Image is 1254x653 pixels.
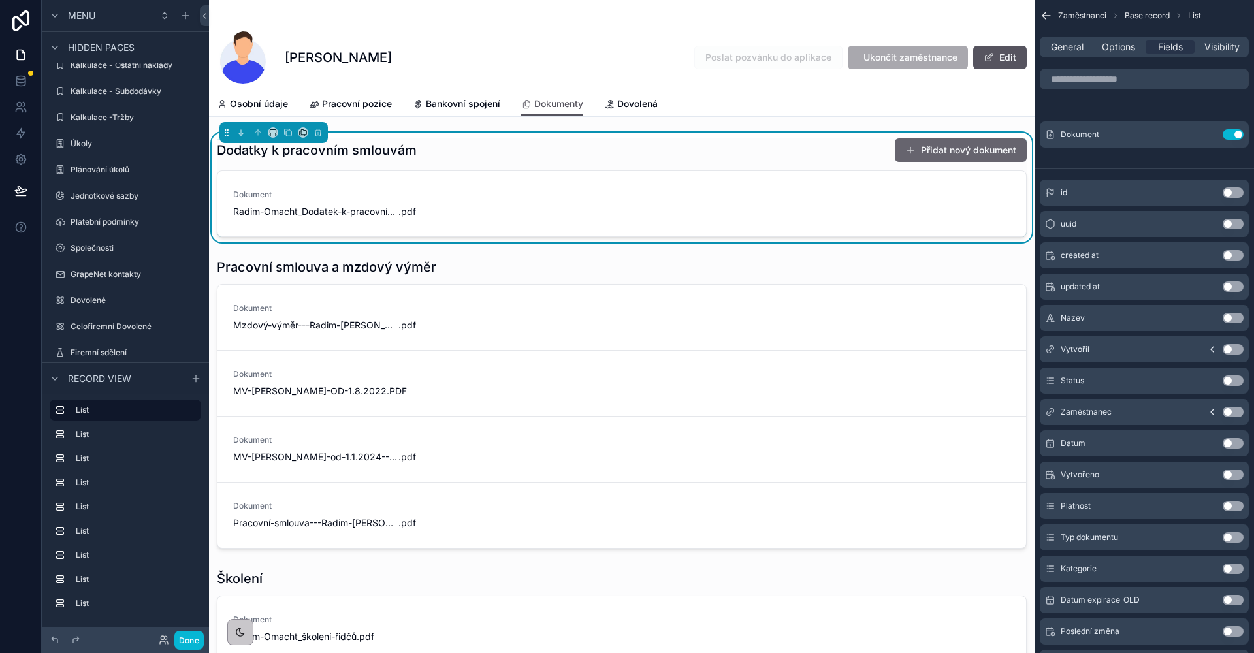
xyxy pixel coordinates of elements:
[1061,129,1099,140] span: Dokument
[398,205,416,218] span: .pdf
[521,92,583,117] a: Dokumenty
[174,631,204,650] button: Done
[973,46,1027,69] button: Edit
[230,97,288,110] span: Osobní údaje
[1061,187,1067,198] span: id
[50,81,201,102] a: Kalkulace - Subdodávky
[1061,595,1140,605] span: Datum expirace_OLD
[1061,281,1100,292] span: updated at
[309,92,392,118] a: Pracovní pozice
[71,86,199,97] label: Kalkulace - Subdodávky
[76,405,191,415] label: List
[233,189,416,200] span: Dokument
[1102,40,1135,54] span: Options
[217,171,1026,236] a: DokumentRadim-Omacht_Dodatek-k-pracovní-smlouvě-1.pdf
[76,574,196,584] label: List
[534,97,583,110] span: Dokumenty
[1061,344,1089,355] span: Vytvořil
[1188,10,1201,21] span: List
[50,212,201,232] a: Platební podmínky
[233,205,398,218] span: Radim-Omacht_Dodatek-k-pracovní-smlouvě-1
[71,191,199,201] label: Jednotkové sazby
[71,165,199,175] label: Plánování úkolů
[76,526,196,536] label: List
[1125,10,1170,21] span: Base record
[217,141,417,159] h1: Dodatky k pracovním smlouvám
[1061,313,1085,323] span: Název
[71,112,199,123] label: Kalkulace -Tržby
[1061,375,1084,386] span: Status
[76,598,196,609] label: List
[71,347,199,358] label: Firemní sdělení
[604,92,658,118] a: Dovolená
[1061,438,1085,449] span: Datum
[1061,250,1099,261] span: created at
[426,97,500,110] span: Bankovní spojení
[68,9,95,22] span: Menu
[1061,532,1118,543] span: Typ dokumentu
[413,92,500,118] a: Bankovní spojení
[71,217,199,227] label: Platební podmínky
[68,372,131,385] span: Record view
[76,550,196,560] label: List
[50,290,201,311] a: Dovolené
[71,269,199,279] label: GrapeNet kontakty
[1061,626,1119,637] span: Poslední změna
[50,264,201,285] a: GrapeNet kontakty
[1058,10,1106,21] span: Zaměstnanci
[1061,219,1076,229] span: uuid
[217,92,288,118] a: Osobní údaje
[50,316,201,337] a: Celofiremní Dovolené
[1061,470,1099,480] span: Vytvořeno
[76,453,196,464] label: List
[50,238,201,259] a: Společnosti
[71,60,199,71] label: Kalkulace - Ostatní náklady
[1051,40,1084,54] span: General
[50,342,201,363] a: Firemní sdělení
[895,138,1027,162] button: Přidat nový dokument
[322,97,392,110] span: Pracovní pozice
[285,48,392,67] h1: [PERSON_NAME]
[71,295,199,306] label: Dovolené
[50,133,201,154] a: Úkoly
[50,159,201,180] a: Plánování úkolů
[1158,40,1183,54] span: Fields
[1204,40,1240,54] span: Visibility
[42,394,209,627] div: scrollable content
[76,502,196,512] label: List
[617,97,658,110] span: Dovolená
[1061,407,1112,417] span: Zaměstnanec
[50,185,201,206] a: Jednotkové sazby
[71,138,199,149] label: Úkoly
[76,477,196,488] label: List
[50,55,201,76] a: Kalkulace - Ostatní náklady
[76,429,196,439] label: List
[1061,564,1097,574] span: Kategorie
[71,321,199,332] label: Celofiremní Dovolené
[50,107,201,128] a: Kalkulace -Tržby
[71,243,199,253] label: Společnosti
[68,41,135,54] span: Hidden pages
[1061,501,1091,511] span: Platnost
